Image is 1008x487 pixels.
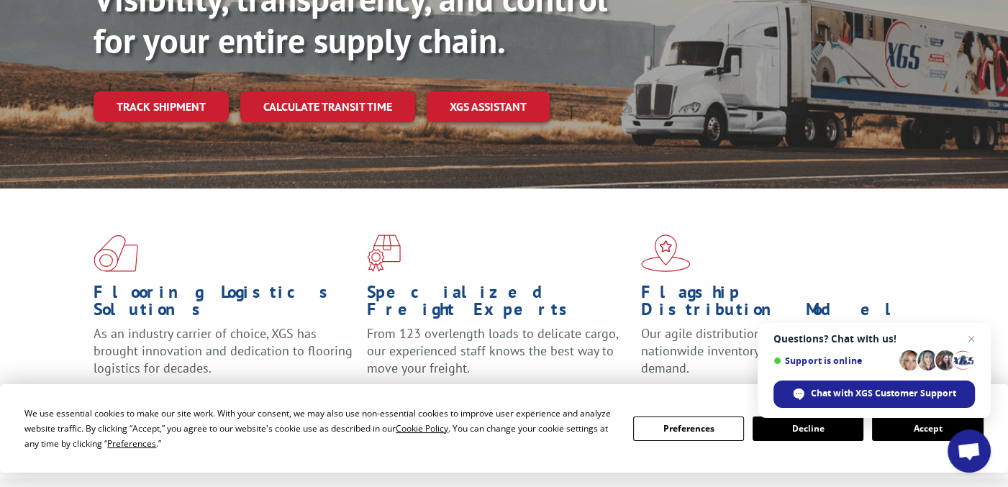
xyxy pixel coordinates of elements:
span: Chat with XGS Customer Support [773,381,975,408]
div: We use essential cookies to make our site work. With your consent, we may also use non-essential ... [24,406,615,451]
img: xgs-icon-total-supply-chain-intelligence-red [94,235,138,272]
span: Support is online [773,355,894,366]
img: xgs-icon-focused-on-flooring-red [367,235,401,272]
img: xgs-icon-flagship-distribution-model-red [641,235,691,272]
h1: Specialized Freight Experts [367,283,630,325]
span: As an industry carrier of choice, XGS has brought innovation and dedication to flooring logistics... [94,325,353,376]
span: Our agile distribution network gives you nationwide inventory management on demand. [641,325,866,376]
button: Decline [753,417,863,441]
p: From 123 overlength loads to delicate cargo, our experienced staff knows the best way to move you... [367,325,630,389]
button: Accept [872,417,983,441]
button: Preferences [633,417,744,441]
h1: Flagship Distribution Model [641,283,904,325]
span: Questions? Chat with us! [773,333,975,345]
h1: Flooring Logistics Solutions [94,283,356,325]
a: Track shipment [94,91,229,122]
a: Open chat [948,429,991,473]
span: Cookie Policy [396,422,448,434]
a: XGS ASSISTANT [427,91,550,122]
span: Preferences [107,437,156,450]
a: Calculate transit time [240,91,415,122]
span: Chat with XGS Customer Support [811,387,956,400]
